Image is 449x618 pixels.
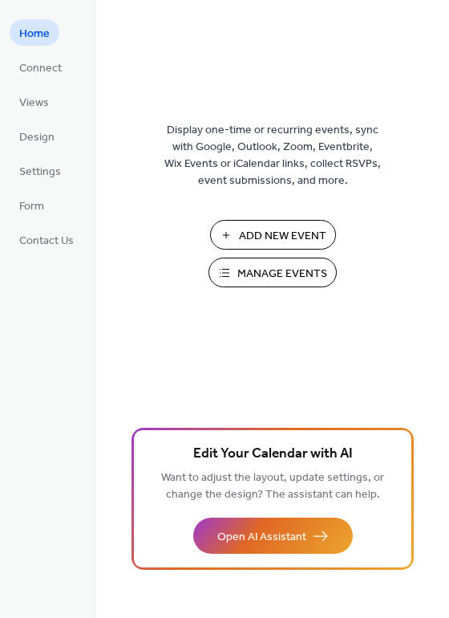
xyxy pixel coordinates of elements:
button: Open AI Assistant [193,518,353,554]
span: Manage Events [237,266,327,283]
button: Add New Event [210,220,336,250]
a: Views [10,88,59,115]
a: Settings [10,157,71,184]
span: Want to adjust the layout, update settings, or change the design? The assistant can help. [161,467,384,506]
a: Connect [10,54,71,80]
a: Home [10,19,59,46]
span: Contact Us [19,233,74,250]
span: Open AI Assistant [217,529,306,546]
span: Add New Event [239,228,326,245]
span: Settings [19,164,61,181]
a: Form [10,192,54,218]
a: Contact Us [10,226,83,253]
span: Edit Your Calendar with AI [193,443,353,466]
button: Manage Events [208,258,337,287]
a: Design [10,123,64,149]
span: Connect [19,60,62,77]
span: Design [19,129,55,146]
span: Display one-time or recurring events, sync with Google, Outlook, Zoom, Eventbrite, Wix Events or ... [164,122,381,189]
span: Views [19,95,49,112]
span: Home [19,26,50,43]
span: Form [19,198,44,215]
